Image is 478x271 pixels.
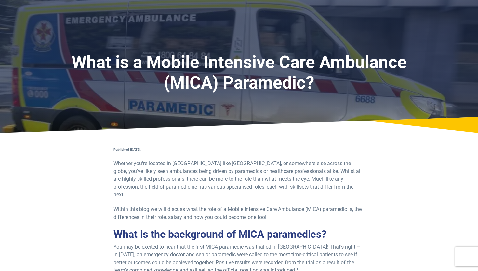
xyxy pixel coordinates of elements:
h2: What is the background of MICA paramedics? [113,228,365,240]
h1: What is a Mobile Intensive Care Ambulance (MICA) Paramedic? [71,52,407,93]
p: Whether you’re located in [GEOGRAPHIC_DATA] like [GEOGRAPHIC_DATA], or somewhere else across the ... [113,160,365,199]
span: Published [DATE]. [113,148,141,152]
p: Within this blog we will discuss what the role of a Mobile Intensive Care Ambulance (MICA) parame... [113,206,365,221]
